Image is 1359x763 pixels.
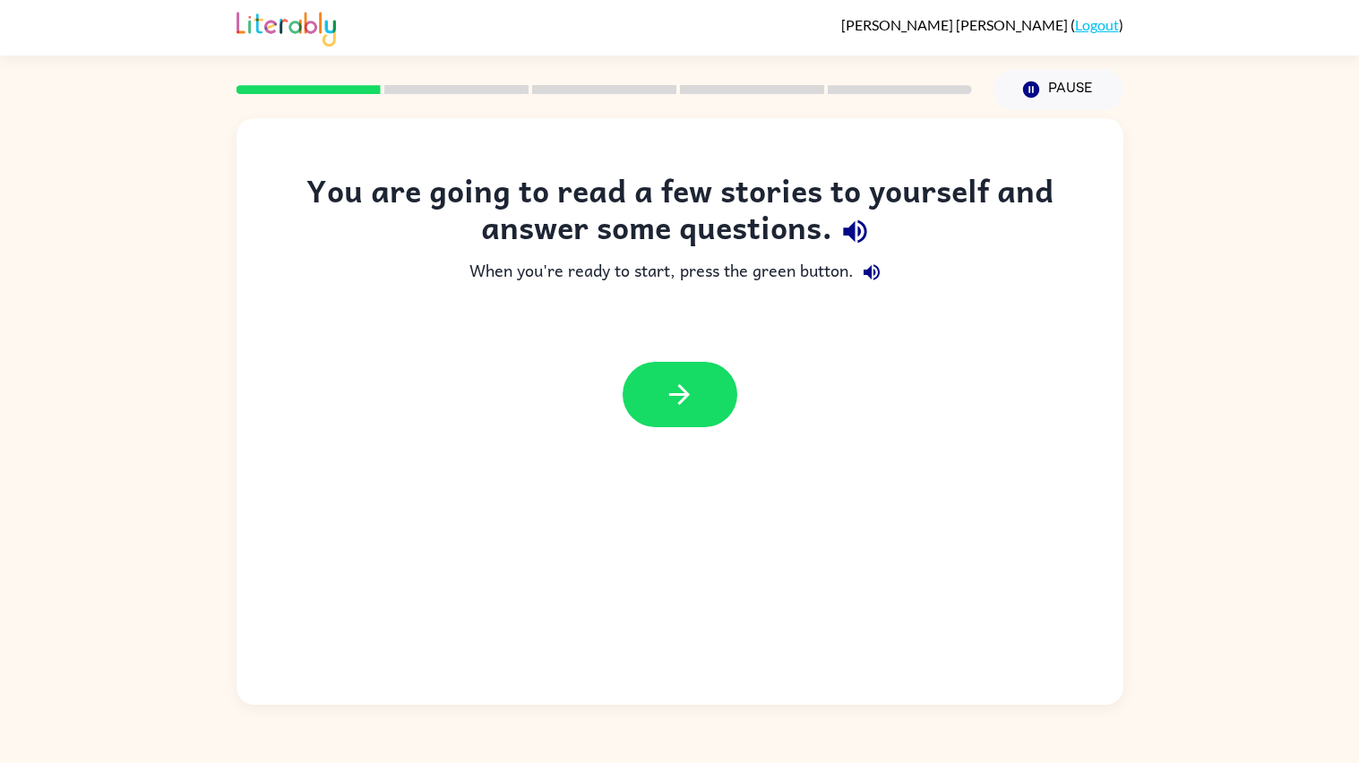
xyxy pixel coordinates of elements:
div: ( ) [841,16,1123,33]
a: Logout [1075,16,1119,33]
img: Literably [237,7,336,47]
span: [PERSON_NAME] [PERSON_NAME] [841,16,1071,33]
div: You are going to read a few stories to yourself and answer some questions. [272,172,1088,254]
button: Pause [993,69,1123,110]
div: When you're ready to start, press the green button. [272,254,1088,290]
